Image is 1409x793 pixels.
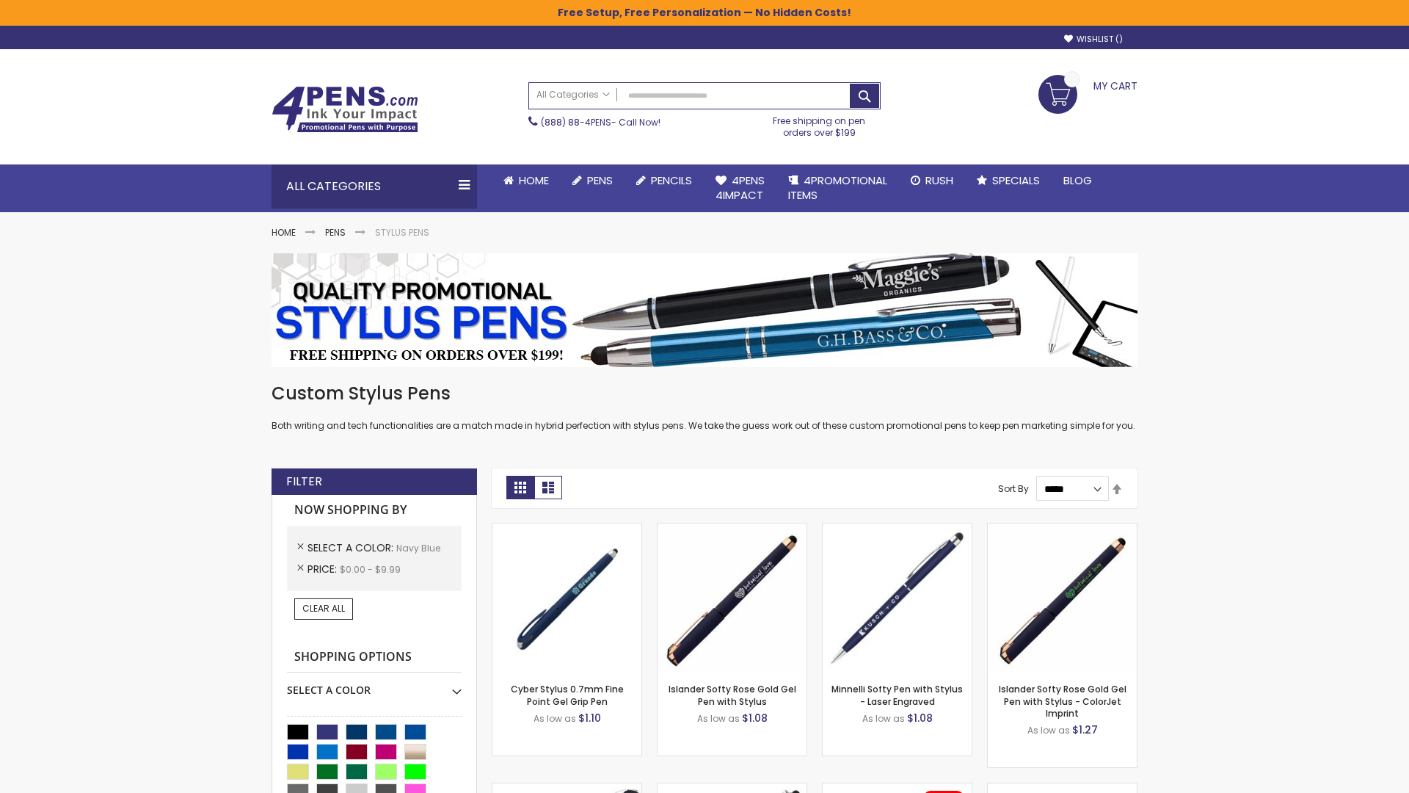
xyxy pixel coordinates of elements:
img: Islander Softy Rose Gold Gel Pen with Stylus - ColorJet Imprint-Navy Blue [988,524,1137,673]
span: $1.08 [907,711,933,725]
a: 4Pens4impact [704,164,776,212]
div: Select A Color [287,673,462,698]
a: Blog [1052,164,1104,197]
a: All Categories [529,83,617,107]
span: Price [307,562,340,576]
span: Navy Blue [396,542,440,554]
span: Home [519,173,549,188]
a: Wishlist [1064,34,1123,45]
a: 4PROMOTIONALITEMS [776,164,899,212]
span: $0.00 - $9.99 [340,563,401,576]
strong: Now Shopping by [287,495,462,526]
img: Minnelli Softy Pen with Stylus - Laser Engraved-Navy Blue [823,524,972,673]
a: Home [272,226,296,239]
a: Islander Softy Rose Gold Gel Pen with Stylus-Navy Blue [658,523,807,535]
img: 4Pens Custom Pens and Promotional Products [272,86,418,133]
span: 4PROMOTIONAL ITEMS [788,173,887,203]
a: Islander Softy Rose Gold Gel Pen with Stylus - ColorJet Imprint [999,683,1126,719]
a: Minnelli Softy Pen with Stylus - Laser Engraved [831,683,963,707]
img: Stylus Pens [272,253,1137,367]
strong: Grid [506,476,534,499]
span: Rush [925,173,953,188]
span: - Call Now! [541,116,660,128]
img: Islander Softy Rose Gold Gel Pen with Stylus-Navy Blue [658,524,807,673]
div: Both writing and tech functionalities are a match made in hybrid perfection with stylus pens. We ... [272,382,1137,432]
strong: Filter [286,474,322,490]
a: Pencils [625,164,704,197]
a: Home [492,164,561,197]
span: All Categories [536,89,610,101]
div: Free shipping on pen orders over $199 [758,109,881,139]
a: Pens [561,164,625,197]
a: Minnelli Softy Pen with Stylus - Laser Engraved-Navy Blue [823,523,972,535]
span: As low as [534,712,576,725]
div: All Categories [272,164,477,209]
a: Islander Softy Rose Gold Gel Pen with Stylus [669,683,796,707]
span: As low as [862,712,905,725]
span: $1.10 [578,711,601,725]
span: As low as [697,712,740,725]
a: Specials [965,164,1052,197]
a: Islander Softy Rose Gold Gel Pen with Stylus - ColorJet Imprint-Navy Blue [988,523,1137,535]
a: Cyber Stylus 0.7mm Fine Point Gel Grip Pen [511,683,624,707]
a: Pens [325,226,346,239]
span: Pens [587,173,613,188]
img: Cyber Stylus 0.7mm Fine Point Gel Grip Pen-Navy Blue [492,524,641,673]
a: (888) 88-4PENS [541,116,611,128]
span: 4Pens 4impact [716,173,765,203]
strong: Shopping Options [287,642,462,673]
h1: Custom Stylus Pens [272,382,1137,405]
strong: Stylus Pens [375,226,429,239]
span: As low as [1027,724,1070,736]
span: Select A Color [307,540,396,555]
span: $1.27 [1072,723,1098,737]
label: Sort By [998,482,1029,495]
span: Clear All [302,602,345,615]
a: Cyber Stylus 0.7mm Fine Point Gel Grip Pen-Navy Blue [492,523,641,535]
a: Rush [899,164,965,197]
span: $1.08 [742,711,768,725]
span: Specials [992,173,1040,188]
span: Blog [1063,173,1092,188]
span: Pencils [651,173,692,188]
a: Clear All [294,598,353,619]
